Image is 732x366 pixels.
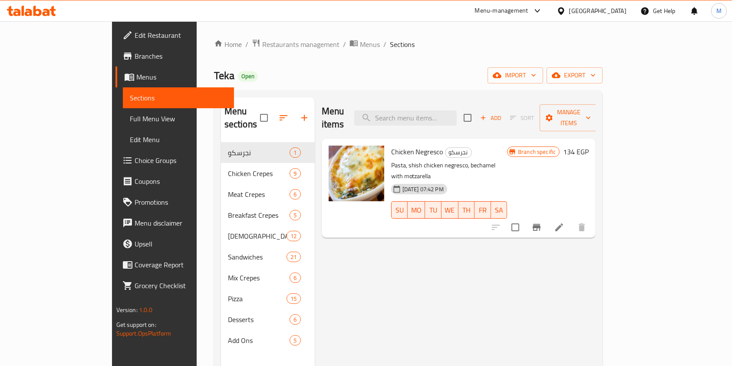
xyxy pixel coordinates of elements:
[115,46,234,67] a: Branches
[130,113,228,124] span: Full Menu View
[262,39,340,50] span: Restaurants management
[445,204,455,216] span: WE
[287,252,300,262] div: items
[294,107,315,128] button: Add section
[495,204,504,216] span: SA
[290,168,300,179] div: items
[350,39,380,50] a: Menus
[547,67,603,83] button: export
[228,252,287,262] span: Sandwiches
[391,160,508,182] p: Pasta, shish chicken negresco, bechamel with motzarella
[287,231,300,241] div: items
[329,146,384,201] img: Chicken Negresco
[130,93,228,103] span: Sections
[252,39,340,50] a: Restaurants management
[479,113,502,123] span: Add
[135,197,228,207] span: Promotions
[221,267,315,288] div: Mix Crepes6
[290,273,300,283] div: items
[115,67,234,87] a: Menus
[116,319,156,330] span: Get support on:
[569,6,626,16] div: [GEOGRAPHIC_DATA]
[462,204,472,216] span: TH
[228,189,290,200] span: Meat Crepes
[228,210,290,220] span: Breakfast Crepes
[383,39,386,50] li: /
[475,201,491,219] button: FR
[123,87,234,108] a: Sections
[287,253,300,261] span: 21
[255,109,273,127] span: Select all sections
[245,39,248,50] li: /
[228,273,290,283] span: Mix Crepes
[287,293,300,304] div: items
[221,205,315,226] div: Breakfast Crepes5
[343,39,346,50] li: /
[238,71,258,82] div: Open
[354,110,457,126] input: search
[445,147,472,157] span: نجرسكو
[228,293,287,304] span: Pizza
[290,314,300,325] div: items
[554,70,596,81] span: export
[322,105,344,131] h2: Menu items
[395,204,404,216] span: SU
[458,109,477,127] span: Select section
[221,184,315,205] div: Meat Crepes6
[273,107,294,128] span: Sort sections
[491,201,508,219] button: SA
[391,145,443,158] span: Chicken Negresco
[442,201,458,219] button: WE
[228,335,290,346] span: Add Ons
[135,51,228,61] span: Branches
[716,6,722,16] span: M
[221,142,315,163] div: نجرسكو1
[115,275,234,296] a: Grocery Checklist
[136,72,228,82] span: Menus
[228,231,287,241] div: Syrian
[135,176,228,186] span: Coupons
[115,25,234,46] a: Edit Restaurant
[445,147,472,158] div: نجرسكو
[477,111,504,125] button: Add
[224,105,260,131] h2: Menu sections
[526,217,547,238] button: Branch-specific-item
[390,39,415,50] span: Sections
[238,73,258,80] span: Open
[290,147,300,158] div: items
[228,168,290,179] span: Chicken Crepes
[477,111,504,125] span: Add item
[116,304,138,316] span: Version:
[290,335,300,346] div: items
[135,280,228,291] span: Grocery Checklist
[290,274,300,282] span: 6
[221,288,315,309] div: Pizza15
[123,129,234,150] a: Edit Menu
[221,163,315,184] div: Chicken Crepes9
[563,146,589,158] h6: 134 EGP
[290,211,300,220] span: 5
[115,213,234,233] a: Menu disclaimer
[506,218,524,236] span: Select to update
[228,231,287,241] span: [DEMOGRAPHIC_DATA]
[221,330,315,351] div: Add Ons5
[290,149,300,157] span: 1
[115,192,234,213] a: Promotions
[290,336,300,345] span: 5
[290,210,300,220] div: items
[540,104,598,131] button: Manage items
[554,222,564,233] a: Edit menu item
[135,218,228,228] span: Menu disclaimer
[221,246,315,267] div: Sandwiches21
[116,328,171,339] a: Support.OpsPlatform
[290,190,300,199] span: 6
[228,147,290,158] span: نجرسكو
[458,201,475,219] button: TH
[287,232,300,240] span: 12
